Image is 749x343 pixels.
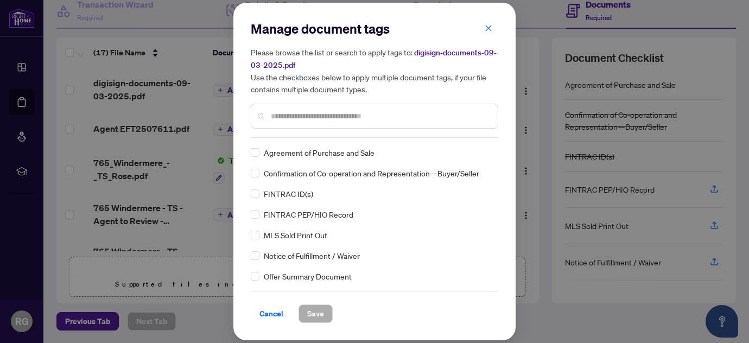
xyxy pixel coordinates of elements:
span: Confirmation of Co-operation and Representation—Buyer/Seller [264,167,479,179]
span: FINTRAC PEP/HIO Record [264,208,353,220]
span: close [485,24,492,32]
button: Cancel [251,304,292,323]
button: Save [299,304,333,323]
span: Cancel [259,305,283,322]
span: FINTRAC ID(s) [264,188,313,200]
h5: Please browse the list or search to apply tags to: Use the checkboxes below to apply multiple doc... [251,46,498,95]
span: Agreement of Purchase and Sale [264,147,374,158]
span: Offer Summary Document [264,270,352,282]
span: MLS Sold Print Out [264,229,327,241]
h2: Manage document tags [251,20,498,37]
span: Notice of Fulfillment / Waiver [264,250,360,262]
